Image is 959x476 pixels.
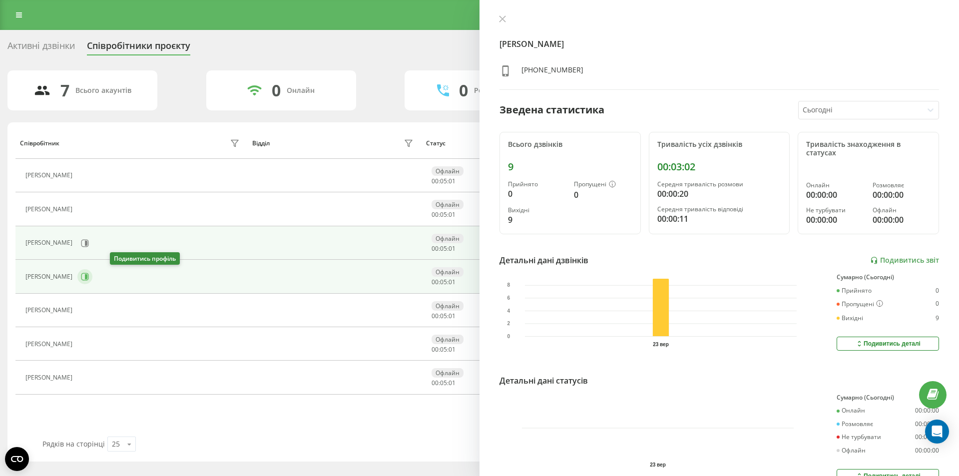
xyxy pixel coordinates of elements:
span: 01 [449,379,456,387]
div: [PHONE_NUMBER] [521,65,583,79]
div: [PERSON_NAME] [25,374,75,381]
span: 00 [432,345,439,354]
div: Вихідні [837,315,863,322]
text: 23 вер [653,342,669,347]
span: 01 [449,345,456,354]
div: [PERSON_NAME] [25,273,75,280]
a: Подивитись звіт [870,256,939,265]
span: 01 [449,312,456,320]
div: [PERSON_NAME] [25,206,75,213]
div: Офлайн [432,301,464,311]
div: [PERSON_NAME] [25,239,75,246]
div: Open Intercom Messenger [925,420,949,444]
span: Рядків на сторінці [42,439,105,449]
span: 05 [440,345,447,354]
div: Не турбувати [837,434,881,441]
span: 00 [432,210,439,219]
div: Тривалість усіх дзвінків [657,140,782,149]
text: 2 [507,321,510,326]
div: 9 [508,214,566,226]
h4: [PERSON_NAME] [499,38,939,50]
span: 05 [440,244,447,253]
span: 05 [440,210,447,219]
span: 00 [432,312,439,320]
div: 7 [60,81,69,100]
text: 6 [507,295,510,301]
div: [PERSON_NAME] [25,307,75,314]
div: Детальні дані дзвінків [499,254,588,266]
div: 00:00:00 [915,407,939,414]
div: Співробітники проєкту [87,40,190,56]
div: 9 [936,315,939,322]
div: Пропущені [574,181,632,189]
div: Подивитись профіль [110,252,180,265]
div: Розмовляють [474,86,522,95]
button: Open CMP widget [5,447,29,471]
div: Онлайн [287,86,315,95]
text: 8 [507,283,510,288]
div: 00:00:11 [657,213,782,225]
div: Офлайн [837,447,866,454]
div: 0 [459,81,468,100]
div: Розмовляє [873,182,931,189]
div: Прийнято [508,181,566,188]
div: Статус [426,140,446,147]
div: Пропущені [837,300,883,308]
span: 00 [432,244,439,253]
div: Офлайн [432,335,464,344]
span: 05 [440,312,447,320]
div: 00:00:00 [915,421,939,428]
div: : : [432,245,456,252]
span: 01 [449,278,456,286]
div: Відділ [252,140,270,147]
div: [PERSON_NAME] [25,172,75,179]
div: Офлайн [432,368,464,378]
span: 01 [449,210,456,219]
div: : : [432,211,456,218]
div: 00:00:00 [806,189,864,201]
div: Прийнято [837,287,872,294]
div: 00:00:00 [915,434,939,441]
div: 00:00:00 [873,189,931,201]
div: Офлайн [432,267,464,277]
div: 0 [272,81,281,100]
div: Офлайн [873,207,931,214]
div: 0 [508,188,566,200]
div: Детальні дані статусів [499,375,588,387]
text: 0 [507,334,510,339]
div: Всього дзвінків [508,140,632,149]
span: 01 [449,177,456,185]
div: Офлайн [432,234,464,243]
div: Співробітник [20,140,59,147]
div: Тривалість знаходження в статусах [806,140,931,157]
div: 00:03:02 [657,161,782,173]
div: 9 [508,161,632,173]
span: 05 [440,177,447,185]
span: 00 [432,177,439,185]
div: Активні дзвінки [7,40,75,56]
span: 01 [449,244,456,253]
span: 00 [432,379,439,387]
div: : : [432,313,456,320]
span: 05 [440,379,447,387]
div: Розмовляє [837,421,873,428]
div: Онлайн [837,407,865,414]
div: 00:00:00 [873,214,931,226]
div: Не турбувати [806,207,864,214]
div: Сумарно (Сьогодні) [837,274,939,281]
div: Офлайн [432,200,464,209]
div: Сумарно (Сьогодні) [837,394,939,401]
div: : : [432,279,456,286]
span: 05 [440,278,447,286]
div: : : [432,380,456,387]
div: Вихідні [508,207,566,214]
div: 0 [936,300,939,308]
div: 0 [574,189,632,201]
div: : : [432,178,456,185]
div: Середня тривалість відповіді [657,206,782,213]
div: 00:00:00 [806,214,864,226]
div: Зведена статистика [499,102,604,117]
div: Середня тривалість розмови [657,181,782,188]
div: [PERSON_NAME] [25,341,75,348]
div: Подивитись деталі [855,340,921,348]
